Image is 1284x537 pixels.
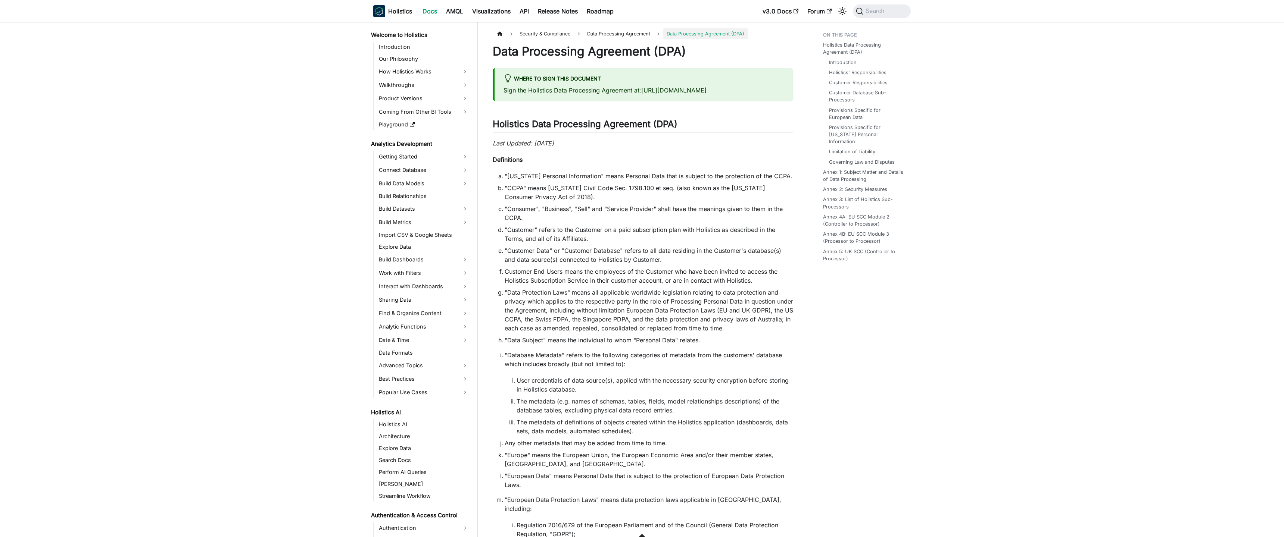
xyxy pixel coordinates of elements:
a: Data Formats [377,348,471,358]
a: Annex 4A: EU SCC Module 2 (Controller to Processor) [823,213,906,227]
a: How Holistics Works [377,66,471,78]
li: User credentials of data source(s), applied with the necessary security encryption before storing... [517,376,793,394]
a: Perform AI Queries [377,467,471,477]
p: "European Data Protection Laws" means data protection laws applicable in [GEOGRAPHIC_DATA], inclu... [505,495,793,513]
a: AMQL [442,5,468,17]
li: "Data Subject" means the individual to whom "Personal Data" relates. [505,336,793,345]
li: "Data Protection Laws" means all applicable worldwide legislation relating to data protection and... [505,288,793,333]
li: "Europe" means the European Union, the European Economic Area and/or their member states, [GEOGRA... [505,450,793,468]
a: Annex 4B: EU SCC Module 3 (Processor to Processor) [823,230,906,245]
a: Customer Responsibilities [829,79,888,86]
nav: Docs sidebar [366,22,478,537]
nav: Breadcrumbs [493,28,793,39]
a: Welcome to Holistics [369,30,471,40]
b: Holistics [388,7,412,16]
a: Roadmap [582,5,618,17]
a: Governing Law and Disputes [829,158,895,166]
span: Security & Compliance [516,28,574,39]
a: Limitation of Liability [829,148,875,155]
a: Walkthroughs [377,79,471,91]
a: Best Practices [377,373,471,385]
li: "Consumer", "Business", "Sell" and "Service Provider" shall have the meanings given to them in th... [505,204,793,222]
p: "Database Metadata" refers to the following categories of metadata from the customers' database w... [505,351,793,368]
a: HolisticsHolisticsHolistics [373,5,412,17]
a: Coming From Other BI Tools [377,106,471,118]
a: Annex 3: List of Holistics Sub-Processors [823,196,906,210]
a: [PERSON_NAME] [377,479,471,489]
a: Build Dashboards [377,254,471,266]
li: "Customer" refers to the Customer on a paid subscription plan with Holistics as described in the ... [505,225,793,243]
li: Any other metadata that may be added from time to time. [505,439,793,447]
a: Provisions Specific for [US_STATE] Personal Information [829,124,903,145]
a: Advanced Topics [377,359,471,371]
a: [URL][DOMAIN_NAME] [641,87,707,94]
a: Authentication [377,522,471,534]
a: Docs [418,5,442,17]
a: Holistics AI [377,419,471,430]
a: Build Datasets [377,203,471,215]
a: Date & Time [377,334,471,346]
a: Connect Database [377,164,471,176]
span: Data Processing Agreement (DPA) [663,28,748,39]
li: The metadata of definitions of objects created within the Holistics application (dashboards, data... [517,418,793,436]
a: Introduction [377,42,471,52]
a: Annex 5: UK SCC (Controller to Processor) [823,248,906,262]
li: "[US_STATE] Personal Information" means Personal Data that is subject to the protection of the CCPA. [505,172,793,180]
a: Introduction [829,59,857,66]
a: Analytics Development [369,139,471,149]
a: Annex 2: Security Measures [823,186,887,193]
a: Holistics AI [369,407,471,418]
a: Product Versions [377,92,471,104]
button: Switch between dark and light mode (currently system mode) [836,5,848,17]
h1: Data Processing Agreement (DPA) [493,44,793,59]
a: Analytic Functions [377,321,471,333]
a: Home page [493,28,507,39]
a: Architecture [377,431,471,442]
a: Explore Data [377,242,471,252]
a: Find & Organize Content [377,307,471,319]
a: Holistics' Responsibilities [829,69,886,76]
span: Data Processing Agreement [583,28,654,39]
li: The metadata (e.g. names of schemas, tables, fields, model relationships descriptions) of the dat... [517,397,793,415]
a: Provisions Specific for European Data [829,107,903,121]
a: Authentication & Access Control [369,510,471,521]
li: "European Data" means Personal Data that is subject to the protection of European Data Protection... [505,471,793,489]
a: Build Relationships [377,191,471,201]
p: Sign the Holistics Data Processing Agreement at: [504,86,784,95]
a: Build Data Models [377,178,471,189]
a: Build Metrics [377,216,471,228]
li: "CCPA" means [US_STATE] Civil Code Sec. 1798.100 et seq. (also known as the [US_STATE] Consumer P... [505,183,793,201]
img: Holistics [373,5,385,17]
a: Forum [803,5,836,17]
a: Work with Filters [377,267,471,279]
a: Getting Started [377,151,471,163]
a: Interact with Dashboards [377,280,471,292]
a: Streamline Workflow [377,491,471,501]
div: Where to sign this document [504,74,784,84]
a: v3.0 Docs [758,5,803,17]
a: Import CSV & Google Sheets [377,230,471,240]
button: Search (Command+K) [853,4,911,18]
a: Release Notes [533,5,582,17]
a: Search Docs [377,455,471,465]
li: Customer End Users means the employees of the Customer who have been invited to access the Holist... [505,267,793,285]
h2: Holistics Data Processing Agreement (DPA) [493,119,793,133]
a: Playground [377,119,471,130]
a: Visualizations [468,5,515,17]
a: Explore Data [377,443,471,453]
a: Customer Database Sub-Processors [829,89,903,103]
strong: Definitions [493,156,523,163]
em: Last Updated: [DATE] [493,139,554,147]
a: Annex 1: Subject Matter and Details of Data Processing [823,169,906,183]
a: API [515,5,533,17]
a: Popular Use Cases [377,386,471,398]
a: Holistics Data Processing Agreement (DPA) [823,41,906,56]
li: "Customer Data" or "Customer Database" refers to all data residing in the Customer's database(s) ... [505,246,793,264]
a: Our Philosophy [377,54,471,64]
span: Search [863,8,889,15]
a: Sharing Data [377,294,471,306]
